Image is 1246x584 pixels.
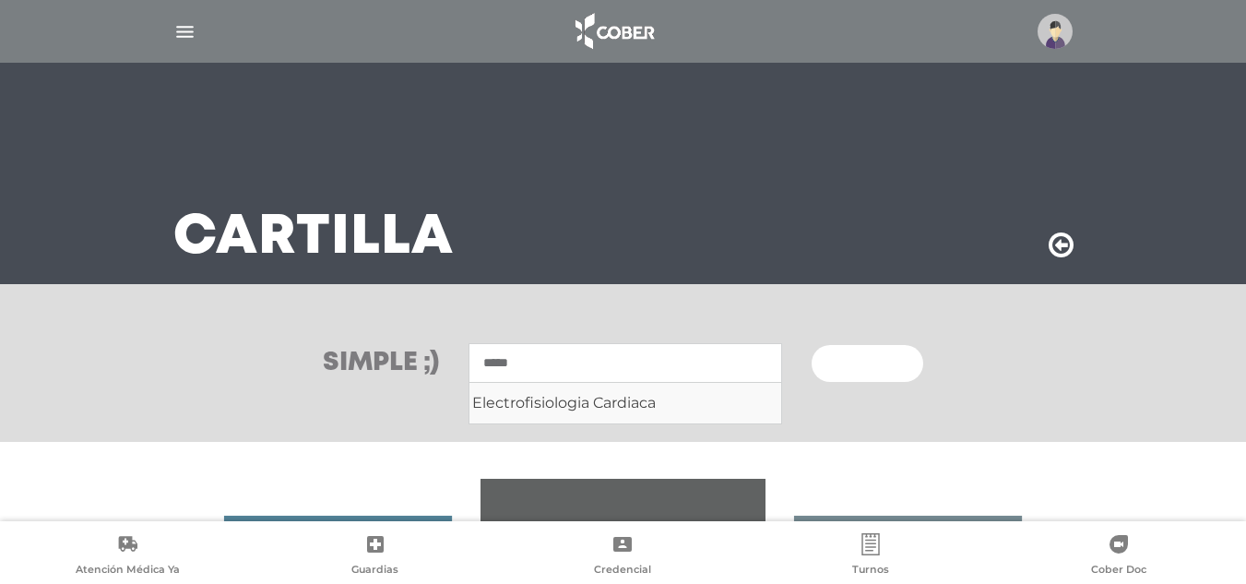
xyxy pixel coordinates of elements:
a: Guardias [252,533,500,580]
img: profile-placeholder.svg [1038,14,1073,49]
h3: Cartilla [173,214,454,262]
a: Cober Doc [994,533,1242,580]
a: Credencial [499,533,747,580]
span: Guardias [351,563,398,579]
div: Electrofisiologia Cardiaca [472,392,778,414]
span: Buscar [834,358,887,371]
a: Atención Médica Ya [4,533,252,580]
button: Buscar [812,345,922,382]
span: Atención Médica Ya [76,563,180,579]
a: Turnos [747,533,995,580]
img: Cober_menu-lines-white.svg [173,20,196,43]
span: Turnos [852,563,889,579]
span: Credencial [594,563,651,579]
h3: Simple ;) [323,351,439,376]
span: Cober Doc [1091,563,1146,579]
img: logo_cober_home-white.png [565,9,662,54]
